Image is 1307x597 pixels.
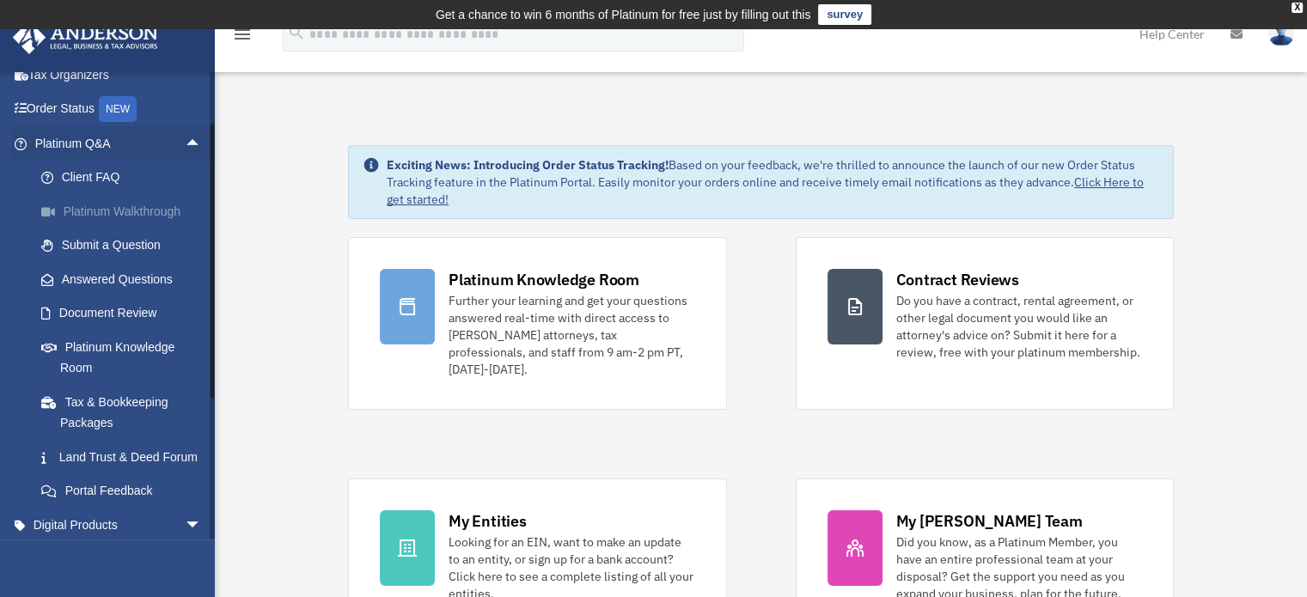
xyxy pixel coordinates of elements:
[24,474,228,509] a: Portal Feedback
[24,228,228,263] a: Submit a Question
[449,510,526,532] div: My Entities
[896,269,1019,290] div: Contract Reviews
[8,21,163,54] img: Anderson Advisors Platinum Portal
[24,262,228,296] a: Answered Questions
[232,30,253,45] a: menu
[387,174,1144,207] a: Click Here to get started!
[1268,21,1294,46] img: User Pic
[818,4,871,25] a: survey
[387,157,669,173] strong: Exciting News: Introducing Order Status Tracking!
[796,237,1174,410] a: Contract Reviews Do you have a contract, rental agreement, or other legal document you would like...
[12,92,228,127] a: Order StatusNEW
[287,23,306,42] i: search
[24,194,228,228] a: Platinum Walkthrough
[24,330,228,385] a: Platinum Knowledge Room
[449,269,639,290] div: Platinum Knowledge Room
[24,296,228,331] a: Document Review
[12,126,228,161] a: Platinum Q&Aarrow_drop_up
[12,58,228,92] a: Tax Organizers
[24,385,228,440] a: Tax & Bookkeeping Packages
[185,126,219,161] span: arrow_drop_up
[436,4,811,25] div: Get a chance to win 6 months of Platinum for free just by filling out this
[185,508,219,543] span: arrow_drop_down
[1292,3,1303,13] div: close
[896,292,1142,361] div: Do you have a contract, rental agreement, or other legal document you would like an attorney's ad...
[348,237,726,410] a: Platinum Knowledge Room Further your learning and get your questions answered real-time with dire...
[387,156,1159,208] div: Based on your feedback, we're thrilled to announce the launch of our new Order Status Tracking fe...
[12,508,228,542] a: Digital Productsarrow_drop_down
[24,161,228,195] a: Client FAQ
[24,440,228,474] a: Land Trust & Deed Forum
[232,24,253,45] i: menu
[449,292,694,378] div: Further your learning and get your questions answered real-time with direct access to [PERSON_NAM...
[896,510,1083,532] div: My [PERSON_NAME] Team
[99,96,137,122] div: NEW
